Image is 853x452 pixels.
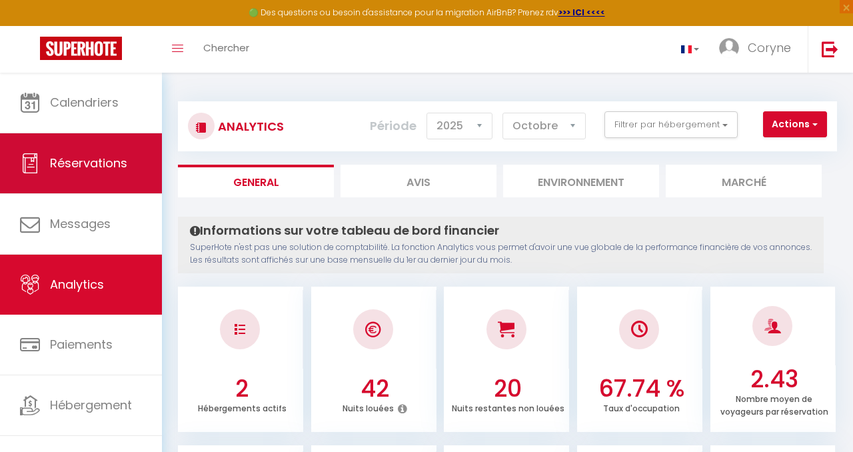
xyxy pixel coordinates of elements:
[50,94,119,111] span: Calendriers
[50,215,111,232] span: Messages
[716,365,832,393] h3: 2.43
[317,375,433,403] h3: 42
[50,336,113,353] span: Paiements
[719,38,739,58] img: ...
[198,400,287,414] p: Hébergements actifs
[452,400,564,414] p: Nuits restantes non louées
[341,165,496,197] li: Avis
[193,26,259,73] a: Chercher
[343,400,394,414] p: Nuits louées
[235,324,245,335] img: NO IMAGE
[203,41,249,55] span: Chercher
[604,111,738,138] button: Filtrer par hébergement
[763,111,827,138] button: Actions
[603,400,680,414] p: Taux d'occupation
[370,111,417,141] label: Période
[720,391,828,417] p: Nombre moyen de voyageurs par réservation
[40,37,122,60] img: Super Booking
[50,397,132,413] span: Hébergement
[709,26,808,73] a: ... Coryne
[215,111,284,141] h3: Analytics
[503,165,659,197] li: Environnement
[748,39,791,56] span: Coryne
[190,223,812,238] h4: Informations sur votre tableau de bord financier
[666,165,822,197] li: Marché
[583,375,699,403] h3: 67.74 %
[184,375,300,403] h3: 2
[50,155,127,171] span: Réservations
[822,41,838,57] img: logout
[178,165,334,197] li: General
[558,7,605,18] a: >>> ICI <<<<
[450,375,566,403] h3: 20
[50,276,104,293] span: Analytics
[190,241,812,267] p: SuperHote n'est pas une solution de comptabilité. La fonction Analytics vous permet d'avoir une v...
